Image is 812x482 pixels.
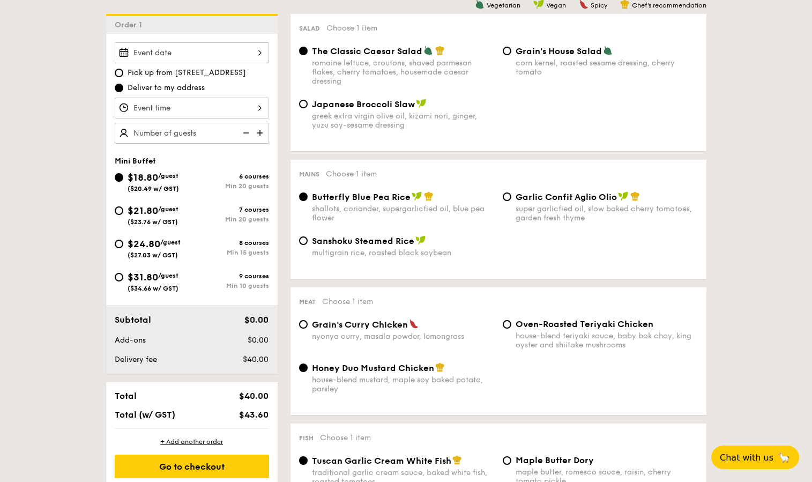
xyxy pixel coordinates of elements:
span: Tuscan Garlic Cream White Fish [312,456,451,466]
input: Grain's House Saladcorn kernel, roasted sesame dressing, cherry tomato [503,47,511,55]
img: icon-add.58712e84.svg [253,123,269,143]
img: icon-chef-hat.a58ddaea.svg [435,46,445,55]
span: ($23.76 w/ GST) [128,218,178,226]
span: Salad [299,25,320,32]
div: corn kernel, roasted sesame dressing, cherry tomato [516,58,698,77]
span: Choose 1 item [322,297,373,306]
span: Chat with us [720,453,773,463]
input: Honey Duo Mustard Chickenhouse-blend mustard, maple soy baked potato, parsley [299,364,308,372]
span: Chef's recommendation [632,2,706,9]
span: /guest [158,205,178,213]
span: Sanshoku Steamed Rice [312,236,414,246]
span: /guest [160,239,181,246]
div: nyonya curry, masala powder, lemongrass [312,332,494,341]
span: Vegan [546,2,566,9]
span: Meat [299,298,316,306]
img: icon-reduce.1d2dbef1.svg [237,123,253,143]
img: icon-chef-hat.a58ddaea.svg [630,191,640,201]
input: Butterfly Blue Pea Riceshallots, coriander, supergarlicfied oil, blue pea flower [299,192,308,201]
input: Maple Butter Dorymaple butter, romesco sauce, raisin, cherry tomato pickle [503,456,511,465]
span: Subtotal [115,315,151,325]
span: Mains [299,170,319,178]
img: icon-spicy.37a8142b.svg [409,319,419,329]
span: Fish [299,434,314,442]
img: icon-vegan.f8ff3823.svg [415,235,426,245]
span: Spicy [591,2,607,9]
span: Maple Butter Dory [516,455,594,465]
div: 8 courses [192,239,269,247]
img: icon-vegan.f8ff3823.svg [416,99,427,108]
span: ($20.49 w/ GST) [128,185,179,192]
div: shallots, coriander, supergarlicfied oil, blue pea flower [312,204,494,223]
img: icon-vegan.f8ff3823.svg [618,191,629,201]
span: $18.80 [128,172,158,183]
span: Add-ons [115,336,146,345]
input: Sanshoku Steamed Ricemultigrain rice, roasted black soybean [299,236,308,245]
input: Tuscan Garlic Cream White Fishtraditional garlic cream sauce, baked white fish, roasted tomatoes [299,456,308,465]
img: icon-chef-hat.a58ddaea.svg [435,362,445,372]
input: $31.80/guest($34.66 w/ GST)9 coursesMin 10 guests [115,273,123,281]
span: Choose 1 item [326,24,377,33]
input: $24.80/guest($27.03 w/ GST)8 coursesMin 15 guests [115,240,123,248]
span: The Classic Caesar Salad [312,46,422,56]
img: icon-vegetarian.fe4039eb.svg [603,46,613,55]
span: Mini Buffet [115,157,156,166]
span: Total (w/ GST) [115,410,175,420]
div: house-blend mustard, maple soy baked potato, parsley [312,375,494,394]
span: $0.00 [244,315,269,325]
span: $21.80 [128,205,158,217]
img: icon-vegan.f8ff3823.svg [412,191,422,201]
span: Honey Duo Mustard Chicken [312,363,434,373]
div: house-blend teriyaki sauce, baby bok choy, king oyster and shiitake mushrooms [516,331,698,350]
span: Garlic Confit Aglio Olio [516,192,617,202]
input: Number of guests [115,123,269,144]
span: Choose 1 item [326,169,377,179]
span: $43.60 [239,410,269,420]
span: Deliver to my address [128,83,205,93]
div: 7 courses [192,206,269,213]
div: Go to checkout [115,455,269,478]
span: Grain's Curry Chicken [312,320,408,330]
span: Oven-Roasted Teriyaki Chicken [516,319,653,329]
span: Grain's House Salad [516,46,602,56]
img: icon-vegetarian.fe4039eb.svg [423,46,433,55]
button: Chat with us🦙 [711,446,799,469]
div: romaine lettuce, croutons, shaved parmesan flakes, cherry tomatoes, housemade caesar dressing [312,58,494,86]
span: /guest [158,272,178,279]
div: multigrain rice, roasted black soybean [312,248,494,257]
div: super garlicfied oil, slow baked cherry tomatoes, garden fresh thyme [516,204,698,223]
span: $31.80 [128,271,158,283]
div: + Add another order [115,437,269,446]
input: Event time [115,98,269,118]
span: $0.00 [248,336,269,345]
img: icon-chef-hat.a58ddaea.svg [452,455,462,465]
div: Min 15 guests [192,249,269,256]
div: greek extra virgin olive oil, kizami nori, ginger, yuzu soy-sesame dressing [312,112,494,130]
input: Oven-Roasted Teriyaki Chickenhouse-blend teriyaki sauce, baby bok choy, king oyster and shiitake ... [503,320,511,329]
span: ($27.03 w/ GST) [128,251,178,259]
input: $18.80/guest($20.49 w/ GST)6 coursesMin 20 guests [115,173,123,182]
span: Order 1 [115,20,146,29]
div: 6 courses [192,173,269,180]
input: The Classic Caesar Saladromaine lettuce, croutons, shaved parmesan flakes, cherry tomatoes, house... [299,47,308,55]
div: Min 10 guests [192,282,269,290]
span: $40.00 [239,391,269,401]
span: Delivery fee [115,355,157,364]
span: Vegetarian [487,2,520,9]
input: Grain's Curry Chickennyonya curry, masala powder, lemongrass [299,320,308,329]
span: $40.00 [243,355,269,364]
div: Min 20 guests [192,182,269,190]
input: Event date [115,42,269,63]
img: icon-chef-hat.a58ddaea.svg [424,191,434,201]
input: Garlic Confit Aglio Oliosuper garlicfied oil, slow baked cherry tomatoes, garden fresh thyme [503,192,511,201]
span: ($34.66 w/ GST) [128,285,178,292]
span: Choose 1 item [320,433,371,442]
input: $21.80/guest($23.76 w/ GST)7 coursesMin 20 guests [115,206,123,215]
span: Total [115,391,137,401]
div: Min 20 guests [192,216,269,223]
span: 🦙 [778,451,791,464]
div: 9 courses [192,272,269,280]
span: Japanese Broccoli Slaw [312,99,415,109]
input: Pick up from [STREET_ADDRESS] [115,69,123,77]
input: Japanese Broccoli Slawgreek extra virgin olive oil, kizami nori, ginger, yuzu soy-sesame dressing [299,100,308,108]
